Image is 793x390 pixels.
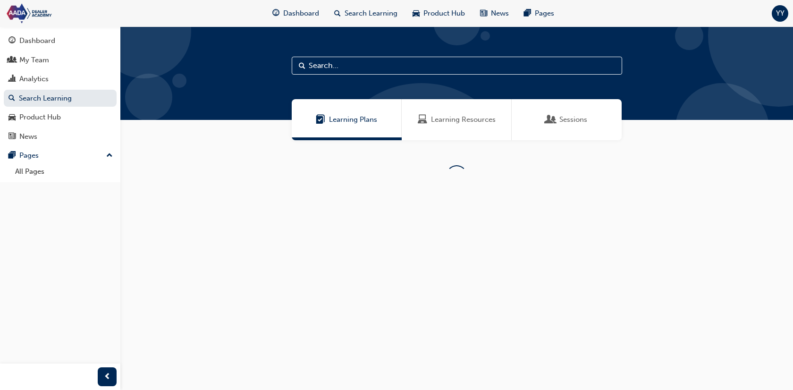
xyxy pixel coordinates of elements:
a: car-iconProduct Hub [405,4,472,23]
span: Learning Resources [431,114,496,125]
div: Dashboard [19,35,55,46]
a: All Pages [11,164,117,179]
a: SessionsSessions [512,99,622,140]
a: Learning PlansLearning Plans [292,99,402,140]
a: News [4,128,117,145]
a: pages-iconPages [516,4,562,23]
input: Search... [292,57,622,75]
span: people-icon [8,56,16,65]
span: chart-icon [8,75,16,84]
a: Analytics [4,70,117,88]
span: Learning Plans [316,114,325,125]
span: YY [776,8,785,19]
span: Sessions [559,114,587,125]
span: up-icon [106,150,113,162]
a: Product Hub [4,109,117,126]
a: news-iconNews [472,4,516,23]
a: My Team [4,51,117,69]
div: DashboardMy TeamAnalyticsSearch LearningProduct HubNews [4,32,117,145]
div: News [19,131,37,142]
span: news-icon [480,8,487,19]
a: Search Learning [4,90,117,107]
a: search-iconSearch Learning [327,4,405,23]
span: pages-icon [524,8,531,19]
span: Learning Resources [418,114,427,125]
a: Dashboard [4,32,117,50]
span: car-icon [8,113,16,122]
span: Sessions [546,114,556,125]
button: Pages [4,147,117,164]
span: guage-icon [272,8,279,19]
span: car-icon [413,8,420,19]
span: Product Hub [423,8,465,19]
span: pages-icon [8,152,16,160]
div: Pages [19,150,39,161]
button: YY [772,5,788,22]
span: Search Learning [345,8,397,19]
span: search-icon [334,8,341,19]
div: Analytics [19,74,49,85]
span: Dashboard [283,8,319,19]
a: guage-iconDashboard [265,4,327,23]
span: prev-icon [104,371,111,383]
div: My Team [19,55,49,66]
a: Learning ResourcesLearning Resources [402,99,512,140]
span: news-icon [8,133,16,141]
span: News [491,8,509,19]
span: Search [299,60,305,71]
span: Learning Plans [329,114,377,125]
span: search-icon [8,94,15,103]
div: Product Hub [19,112,61,123]
span: guage-icon [8,37,16,45]
span: Pages [535,8,554,19]
img: aada [5,3,55,24]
